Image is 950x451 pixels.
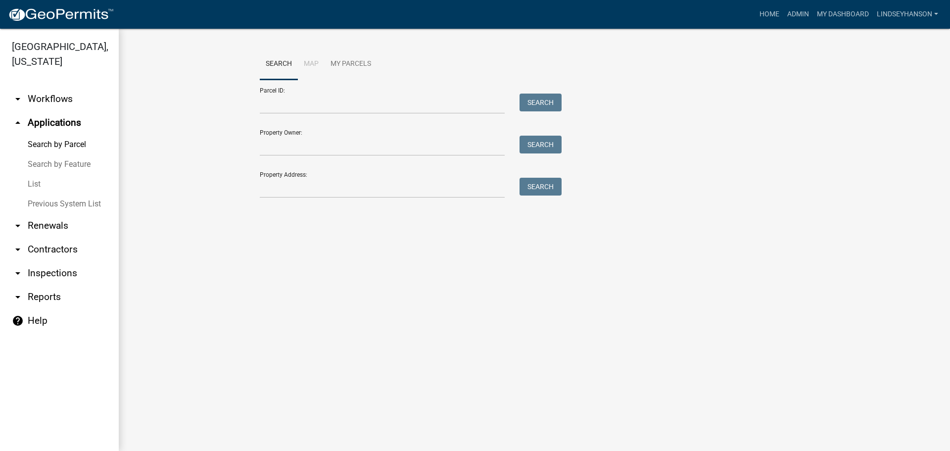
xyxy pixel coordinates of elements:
[12,291,24,303] i: arrow_drop_down
[325,49,377,80] a: My Parcels
[783,5,813,24] a: Admin
[12,220,24,232] i: arrow_drop_down
[813,5,873,24] a: My Dashboard
[12,93,24,105] i: arrow_drop_down
[520,178,562,196] button: Search
[12,315,24,327] i: help
[12,117,24,129] i: arrow_drop_up
[260,49,298,80] a: Search
[873,5,942,24] a: Lindseyhanson
[12,244,24,255] i: arrow_drop_down
[520,136,562,153] button: Search
[520,94,562,111] button: Search
[12,267,24,279] i: arrow_drop_down
[756,5,783,24] a: Home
